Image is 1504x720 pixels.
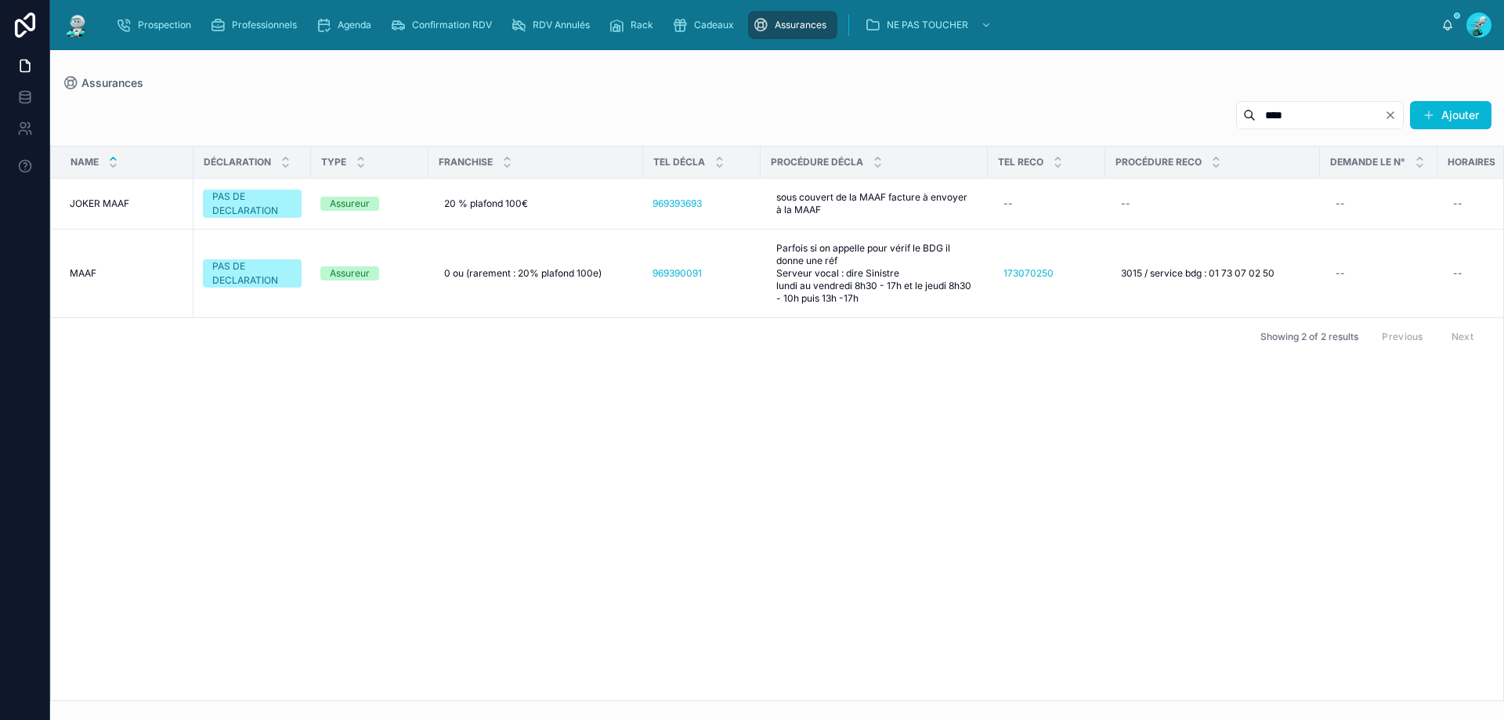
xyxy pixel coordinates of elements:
span: TYPE [321,156,346,168]
a: sous couvert de la MAAF facture à envoyer à la MAAF [770,185,978,223]
a: -- [997,191,1096,216]
img: App logo [63,13,91,38]
button: Clear [1384,109,1403,121]
span: Showing 2 of 2 results [1260,331,1358,343]
a: Prospection [111,11,202,39]
span: DÉCLARATION [204,156,271,168]
a: 969393693 [653,197,751,210]
span: 0 ou (rarement : 20% plafond 100e) [444,267,602,280]
span: Assurances [775,19,826,31]
a: Professionnels [205,11,308,39]
a: -- [1329,261,1428,286]
a: PAS DE DECLARATION [203,190,302,218]
div: Assureur [330,266,370,280]
a: Assureur [320,197,419,211]
a: 173070250 [997,261,1096,286]
a: 3015 / service bdg : 01 73 07 02 50 [1115,261,1311,286]
a: 969390091 [653,267,702,280]
div: Assureur [330,197,370,211]
span: Name [70,156,99,168]
div: PAS DE DECLARATION [212,259,292,288]
span: Parfois si on appelle pour vérif le BDG il donne une réf Serveur vocal : dire Sinistre lundi au v... [776,242,972,305]
a: Confirmation RDV [385,11,503,39]
span: Rack [631,19,653,31]
span: Prospection [138,19,191,31]
a: JOKER MAAF [70,197,184,210]
div: scrollable content [103,8,1441,42]
div: -- [1453,267,1462,280]
span: TEL RECO [998,156,1043,168]
span: NE PAS TOUCHER [887,19,968,31]
div: -- [1121,197,1130,210]
span: Agenda [338,19,371,31]
div: -- [1453,197,1462,210]
div: -- [1336,267,1345,280]
span: Assurances [81,75,143,91]
a: Cadeaux [667,11,745,39]
a: Assureur [320,266,419,280]
span: PROCÉDURE RECO [1115,156,1202,168]
a: 173070250 [1003,267,1054,280]
span: Demande le n° [1330,156,1405,168]
a: 969390091 [653,267,751,280]
a: 20 % plafond 100€ [438,191,634,216]
span: 3015 / service bdg : 01 73 07 02 50 [1121,267,1274,280]
a: RDV Annulés [506,11,601,39]
span: MAAF [70,267,96,280]
div: -- [1003,197,1013,210]
a: Assurances [748,11,837,39]
a: 969393693 [653,197,702,210]
span: JOKER MAAF [70,197,129,210]
a: -- [1329,191,1428,216]
a: Agenda [311,11,382,39]
a: Assurances [63,75,143,91]
div: -- [1336,197,1345,210]
span: 20 % plafond 100€ [444,197,528,210]
span: TEL DÉCLA [653,156,705,168]
span: Professionnels [232,19,297,31]
span: Horaires [1448,156,1495,168]
button: Ajouter [1410,101,1491,129]
a: NE PAS TOUCHER [860,11,1000,39]
span: RDV Annulés [533,19,590,31]
a: Parfois si on appelle pour vérif le BDG il donne une réf Serveur vocal : dire Sinistre lundi au v... [770,236,978,311]
a: PAS DE DECLARATION [203,259,302,288]
a: MAAF [70,267,184,280]
a: Rack [604,11,664,39]
a: 0 ou (rarement : 20% plafond 100e) [438,261,634,286]
span: PROCÉDURE DÉCLA [771,156,863,168]
span: FRANCHISE [439,156,493,168]
span: Confirmation RDV [412,19,492,31]
div: PAS DE DECLARATION [212,190,292,218]
a: -- [1115,191,1311,216]
span: Cadeaux [694,19,734,31]
span: sous couvert de la MAAF facture à envoyer à la MAAF [776,191,972,216]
